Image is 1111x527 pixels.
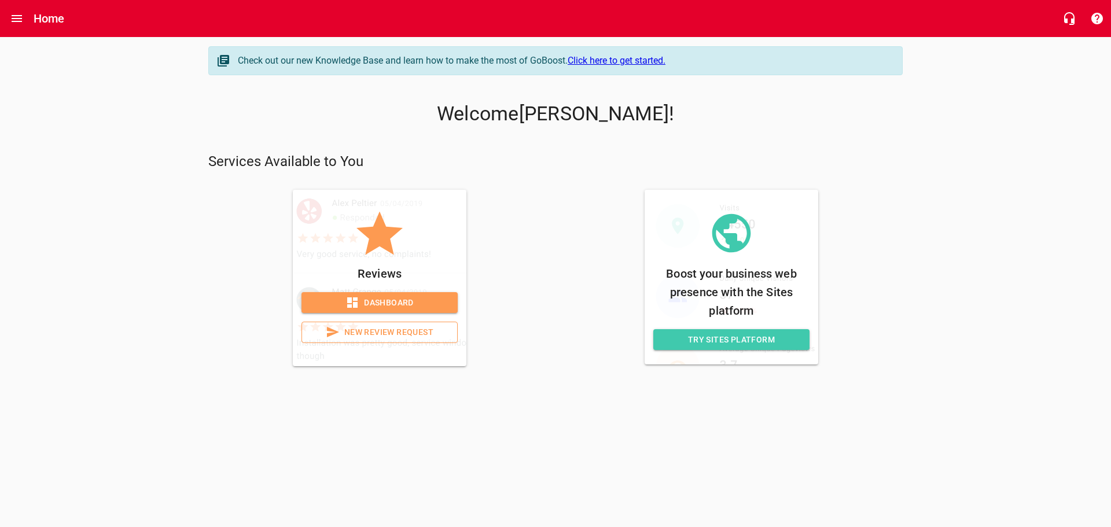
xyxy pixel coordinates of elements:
p: Welcome [PERSON_NAME] ! [208,102,903,126]
a: Click here to get started. [568,55,665,66]
p: Boost your business web presence with the Sites platform [653,264,810,320]
a: Try Sites Platform [653,329,810,351]
h6: Home [34,9,65,28]
p: Reviews [301,264,458,283]
div: Check out our new Knowledge Base and learn how to make the most of GoBoost. [238,54,891,68]
span: Dashboard [311,296,448,310]
button: Live Chat [1055,5,1083,32]
a: Dashboard [301,292,458,314]
a: New Review Request [301,322,458,343]
span: Try Sites Platform [663,333,800,347]
span: New Review Request [311,325,448,340]
p: Services Available to You [208,153,903,171]
button: Open drawer [3,5,31,32]
button: Support Portal [1083,5,1111,32]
